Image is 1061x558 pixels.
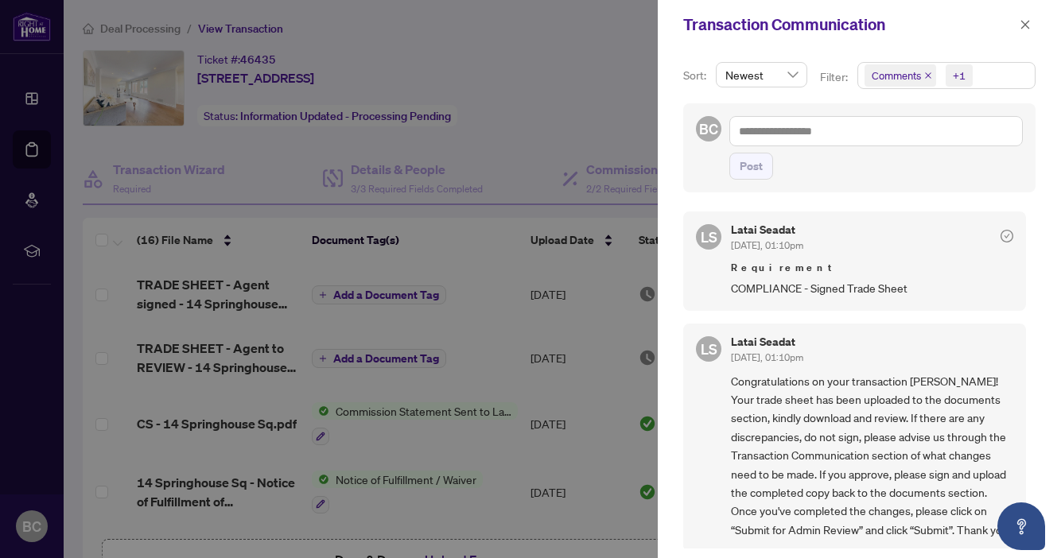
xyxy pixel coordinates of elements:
[953,68,966,83] div: +1
[731,224,803,235] h5: Latai Seadat
[731,351,803,363] span: [DATE], 01:10pm
[924,72,932,79] span: close
[731,260,1013,276] span: Requirement
[731,279,1013,297] span: COMPLIANCE - Signed Trade Sheet
[997,502,1045,550] button: Open asap
[1020,19,1031,30] span: close
[699,118,718,140] span: BC
[731,239,803,251] span: [DATE], 01:10pm
[731,336,803,347] h5: Latai Seadat
[701,226,717,248] span: LS
[701,338,717,360] span: LS
[731,372,1013,539] span: Congratulations on your transaction [PERSON_NAME]! Your trade sheet has been uploaded to the docu...
[683,67,709,84] p: Sort:
[865,64,936,87] span: Comments
[872,68,921,83] span: Comments
[683,13,1015,37] div: Transaction Communication
[729,153,773,180] button: Post
[1001,230,1013,242] span: check-circle
[725,63,798,87] span: Newest
[820,68,850,86] p: Filter:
